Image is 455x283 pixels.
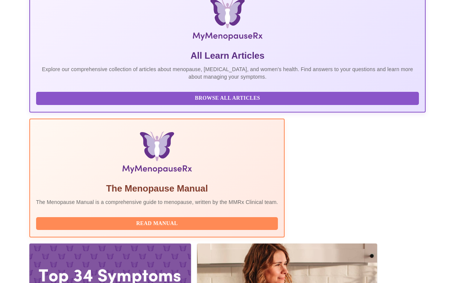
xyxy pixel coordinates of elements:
[36,65,419,81] p: Explore our comprehensive collection of articles about menopause, [MEDICAL_DATA], and women's hea...
[36,183,278,195] h5: The Menopause Manual
[36,92,419,105] button: Browse All Articles
[74,131,240,176] img: Menopause Manual
[36,217,278,230] button: Read Manual
[44,94,412,103] span: Browse All Articles
[36,50,419,62] h5: All Learn Articles
[36,220,280,226] a: Read Manual
[44,219,271,228] span: Read Manual
[36,198,278,206] p: The Menopause Manual is a comprehensive guide to menopause, written by the MMRx Clinical team.
[36,94,421,101] a: Browse All Articles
